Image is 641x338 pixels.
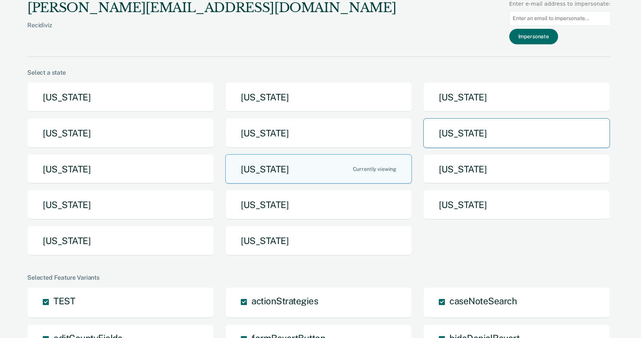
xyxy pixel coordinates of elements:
[225,190,412,220] button: [US_STATE]
[225,226,412,256] button: [US_STATE]
[27,118,214,148] button: [US_STATE]
[27,82,214,112] button: [US_STATE]
[225,118,412,148] button: [US_STATE]
[509,29,558,44] button: Impersonate
[27,22,396,41] div: Recidiviz
[27,274,611,281] div: Selected Feature Variants
[27,190,214,220] button: [US_STATE]
[53,296,75,306] span: TEST
[27,154,214,184] button: [US_STATE]
[251,296,318,306] span: actionStrategies
[423,118,610,148] button: [US_STATE]
[225,154,412,184] button: [US_STATE]
[423,190,610,220] button: [US_STATE]
[423,154,610,184] button: [US_STATE]
[509,11,611,26] input: Enter an email to impersonate...
[423,82,610,112] button: [US_STATE]
[449,296,517,306] span: caseNoteSearch
[27,226,214,256] button: [US_STATE]
[27,69,611,76] div: Select a state
[225,82,412,112] button: [US_STATE]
